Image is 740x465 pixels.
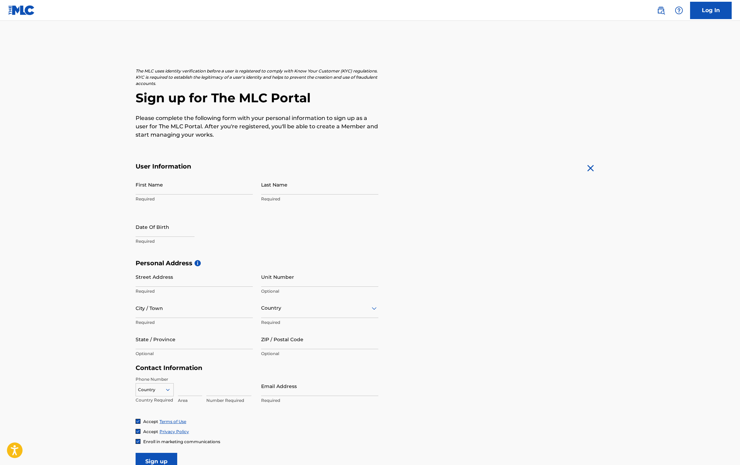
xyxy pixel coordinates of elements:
p: Please complete the following form with your personal information to sign up as a user for The ML... [136,114,378,139]
h5: Contact Information [136,364,378,372]
p: Optional [261,351,378,357]
span: Accept [143,419,158,424]
img: MLC Logo [8,5,35,15]
a: Privacy Policy [160,429,189,434]
h5: Personal Address [136,259,604,267]
p: Required [136,288,253,294]
span: i [195,260,201,266]
iframe: Chat Widget [705,432,740,465]
img: close [585,163,596,174]
p: Required [136,238,253,244]
p: Required [261,319,378,326]
span: Accept [143,429,158,434]
p: Area [178,397,202,404]
p: Required [136,196,253,202]
p: Required [261,397,378,404]
p: Required [261,196,378,202]
img: checkbox [136,419,140,423]
p: Country Required [136,397,174,403]
p: Optional [136,351,253,357]
a: Log In [690,2,732,19]
p: Optional [261,288,378,294]
p: The MLC uses identity verification before a user is registered to comply with Know Your Customer ... [136,68,378,87]
span: Enroll in marketing communications [143,439,220,444]
a: Public Search [654,3,668,17]
img: checkbox [136,439,140,444]
h2: Sign up for The MLC Portal [136,90,604,106]
p: Number Required [206,397,251,404]
div: Help [672,3,686,17]
img: help [675,6,683,15]
img: search [657,6,665,15]
img: checkbox [136,429,140,433]
p: Required [136,319,253,326]
h5: User Information [136,163,378,171]
a: Terms of Use [160,419,186,424]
